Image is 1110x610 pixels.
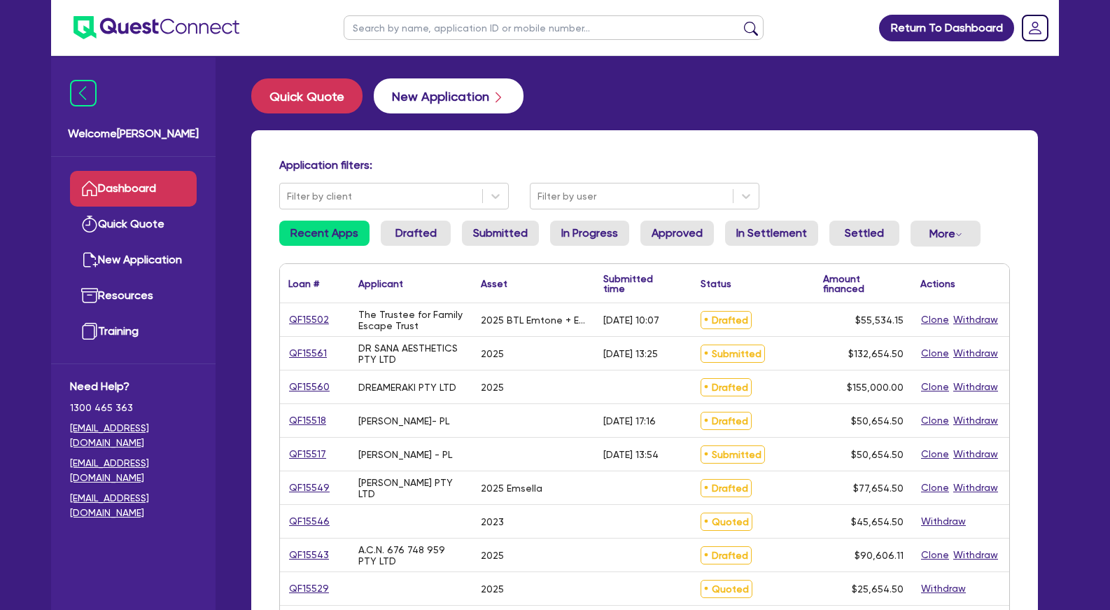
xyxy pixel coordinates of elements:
div: 2025 [481,583,504,595]
a: QF15549 [288,480,330,496]
a: [EMAIL_ADDRESS][DOMAIN_NAME] [70,456,197,485]
span: $77,654.50 [853,483,904,494]
div: [PERSON_NAME]- PL [358,415,449,427]
button: New Application [374,78,524,113]
img: new-application [81,251,98,268]
img: resources [81,287,98,304]
span: $45,654.50 [851,516,904,527]
button: Dropdown toggle [911,221,981,247]
a: QF15517 [288,446,327,462]
img: quick-quote [81,216,98,233]
a: QF15518 [288,413,327,429]
div: DR SANA AESTHETICS PTY LTD [358,342,464,365]
button: Clone [920,345,950,361]
a: Return To Dashboard [879,15,1014,41]
a: Submitted [462,221,539,246]
div: 2025 Emsella [481,483,542,494]
span: Welcome [PERSON_NAME] [68,125,199,142]
img: training [81,323,98,340]
a: [EMAIL_ADDRESS][DOMAIN_NAME] [70,491,197,520]
button: Withdraw [953,345,999,361]
a: [EMAIL_ADDRESS][DOMAIN_NAME] [70,421,197,450]
a: Drafted [381,221,451,246]
a: QF15560 [288,379,330,395]
div: Amount financed [823,274,904,293]
div: The Trustee for Family Escape Trust [358,309,464,331]
button: Clone [920,446,950,462]
a: QF15543 [288,547,330,563]
span: $132,654.50 [848,348,904,359]
div: 2023 [481,516,504,527]
span: Drafted [701,546,752,564]
span: Drafted [701,412,752,430]
span: 1300 465 363 [70,401,197,415]
span: Drafted [701,311,752,329]
a: Training [70,314,197,349]
span: Quoted [701,513,752,531]
button: Clone [920,312,950,328]
div: [PERSON_NAME] - PL [358,449,452,460]
div: 2025 [481,382,504,393]
div: 2025 BTL Emtone + Emsella appicator [481,314,586,326]
div: Status [701,279,731,289]
span: $25,654.50 [852,583,904,595]
a: QF15529 [288,581,330,597]
input: Search by name, application ID or mobile number... [344,15,764,40]
img: icon-menu-close [70,80,97,106]
button: Withdraw [953,446,999,462]
button: Clone [920,379,950,395]
span: Quoted [701,580,752,598]
button: Clone [920,413,950,429]
div: 2025 [481,348,504,359]
button: Clone [920,547,950,563]
a: Dropdown toggle [1017,10,1053,46]
img: quest-connect-logo-blue [73,16,239,39]
div: Applicant [358,279,403,289]
a: Dashboard [70,171,197,207]
div: [DATE] 13:25 [603,348,658,359]
a: In Settlement [725,221,818,246]
a: QF15561 [288,345,328,361]
span: $155,000.00 [847,382,904,393]
div: [DATE] 10:07 [603,314,659,326]
div: DREAMERAKI PTY LTD [358,382,456,393]
div: [DATE] 13:54 [603,449,659,460]
a: QF15546 [288,513,330,529]
div: Asset [481,279,507,289]
button: Withdraw [920,513,967,529]
button: Clone [920,480,950,496]
a: Quick Quote [70,207,197,242]
button: Withdraw [953,480,999,496]
span: Drafted [701,479,752,497]
span: Submitted [701,445,765,464]
span: $90,606.11 [855,550,904,561]
button: Quick Quote [251,78,363,113]
span: Drafted [701,378,752,396]
span: $55,534.15 [855,314,904,326]
div: 2025 [481,550,504,561]
div: [PERSON_NAME] PTY LTD [358,477,464,499]
span: $50,654.50 [851,415,904,427]
button: Withdraw [953,413,999,429]
a: In Progress [550,221,629,246]
h4: Application filters: [279,158,1010,172]
span: Need Help? [70,378,197,395]
a: QF15502 [288,312,330,328]
span: $50,654.50 [851,449,904,460]
a: New Application [70,242,197,278]
a: Recent Apps [279,221,370,246]
div: [DATE] 17:16 [603,415,656,427]
div: Submitted time [603,274,671,293]
div: Actions [920,279,955,289]
span: Submitted [701,345,765,363]
button: Withdraw [920,581,967,597]
button: Withdraw [953,379,999,395]
button: Withdraw [953,547,999,563]
a: Resources [70,278,197,314]
a: Settled [829,221,899,246]
div: Loan # [288,279,319,289]
button: Withdraw [953,312,999,328]
a: Approved [640,221,714,246]
a: Quick Quote [251,78,374,113]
